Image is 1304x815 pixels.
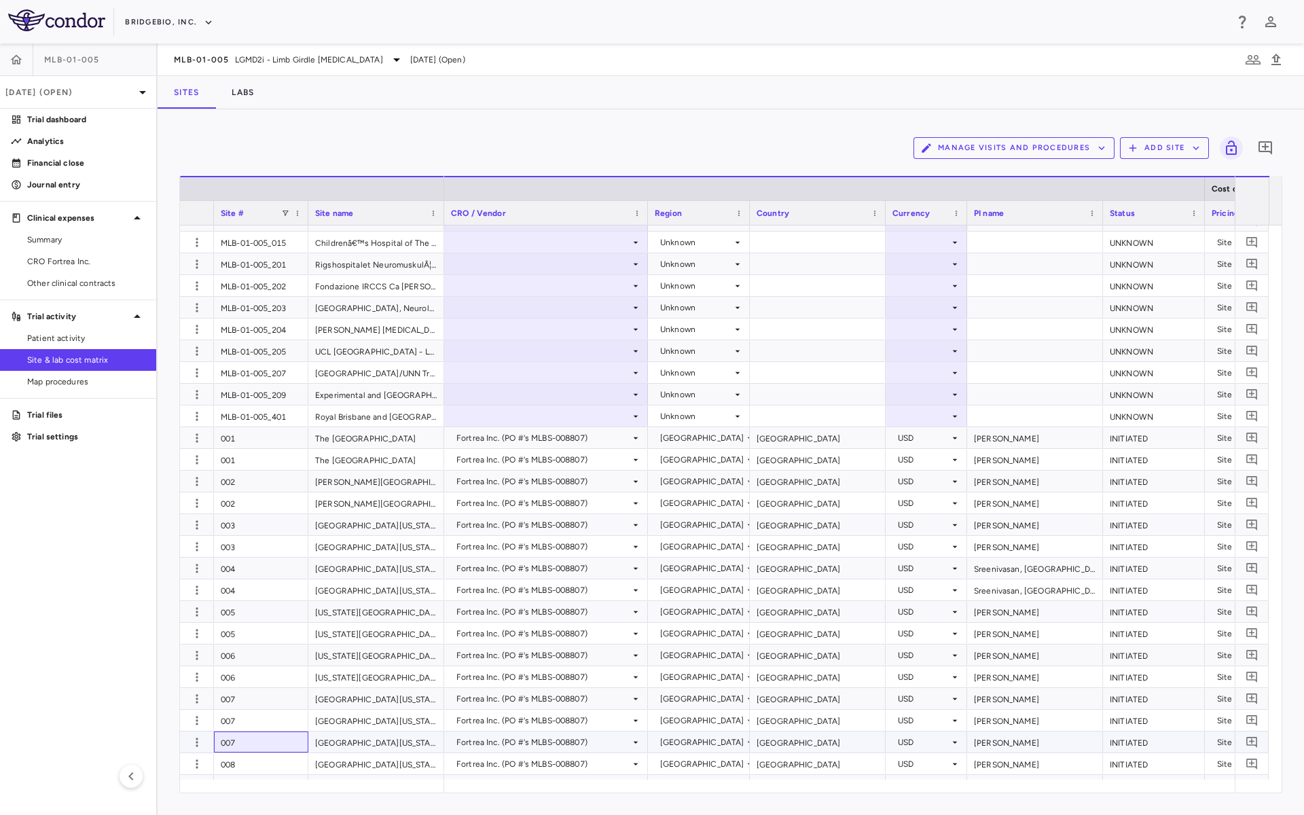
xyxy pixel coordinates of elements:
[456,601,630,623] div: Fortrea Inc. (PO #'s MLBS-008807)
[1243,276,1261,295] button: Add comment
[1103,645,1205,666] div: INITIATED
[655,209,682,218] span: Region
[1246,214,1258,227] svg: Add comment
[308,232,444,253] div: Childrenâ€™s Hospital of The Kingâ€™s Daughters
[898,427,949,449] div: USD
[898,688,949,710] div: USD
[967,492,1103,513] div: [PERSON_NAME]
[1217,471,1289,492] div: Site
[1243,602,1261,621] button: Add comment
[308,405,444,427] div: Royal Brisbane and [GEOGRAPHIC_DATA]
[1243,429,1261,447] button: Add comment
[660,405,732,427] div: Unknown
[1243,559,1261,577] button: Add comment
[898,601,949,623] div: USD
[1243,320,1261,338] button: Add comment
[456,449,630,471] div: Fortrea Inc. (PO #'s MLBS-008807)
[1243,537,1261,556] button: Add comment
[214,340,308,361] div: MLB-01-005_205
[308,645,444,666] div: [US_STATE][GEOGRAPHIC_DATA]
[1212,184,1269,194] span: Cost overview
[660,492,744,514] div: [GEOGRAPHIC_DATA]
[898,558,949,579] div: USD
[660,340,732,362] div: Unknown
[1243,472,1261,490] button: Add comment
[456,666,630,688] div: Fortrea Inc. (PO #'s MLBS-008807)
[214,253,308,274] div: MLB-01-005_201
[308,362,444,383] div: [GEOGRAPHIC_DATA]/UNN TromsÃ¸
[1243,581,1261,599] button: Add comment
[1217,579,1289,601] div: Site
[125,12,213,33] button: BridgeBio, Inc.
[308,710,444,731] div: [GEOGRAPHIC_DATA][US_STATE]
[1254,137,1277,160] button: Add comment
[750,427,886,448] div: [GEOGRAPHIC_DATA]
[1103,362,1205,383] div: UNKNOWN
[308,753,444,774] div: [GEOGRAPHIC_DATA][US_STATE] and Clinics
[1246,540,1258,553] svg: Add comment
[660,275,732,297] div: Unknown
[27,431,145,443] p: Trial settings
[898,731,949,753] div: USD
[898,449,949,471] div: USD
[1103,666,1205,687] div: INITIATED
[750,710,886,731] div: [GEOGRAPHIC_DATA]
[1246,496,1258,509] svg: Add comment
[1243,515,1261,534] button: Add comment
[27,157,145,169] p: Financial close
[1217,558,1289,579] div: Site
[27,255,145,268] span: CRO Fortrea Inc.
[1217,232,1289,253] div: Site
[750,688,886,709] div: [GEOGRAPHIC_DATA]
[1103,536,1205,557] div: INITIATED
[1103,514,1205,535] div: INITIATED
[1243,342,1261,360] button: Add comment
[660,297,732,319] div: Unknown
[1103,405,1205,427] div: UNKNOWN
[1103,471,1205,492] div: INITIATED
[913,137,1115,159] button: Manage Visits and Procedures
[1103,340,1205,361] div: UNKNOWN
[660,601,744,623] div: [GEOGRAPHIC_DATA]
[456,579,630,601] div: Fortrea Inc. (PO #'s MLBS-008807)
[967,753,1103,774] div: [PERSON_NAME]
[8,10,105,31] img: logo-full-BYUhSk78.svg
[214,319,308,340] div: MLB-01-005_204
[1243,711,1261,729] button: Add comment
[214,731,308,753] div: 007
[967,688,1103,709] div: [PERSON_NAME]
[1246,279,1258,292] svg: Add comment
[1243,450,1261,469] button: Add comment
[750,492,886,513] div: [GEOGRAPHIC_DATA]
[1217,666,1289,688] div: Site
[750,558,886,579] div: [GEOGRAPHIC_DATA]
[1246,323,1258,336] svg: Add comment
[1103,601,1205,622] div: INITIATED
[1246,757,1258,770] svg: Add comment
[456,710,630,731] div: Fortrea Inc. (PO #'s MLBS-008807)
[456,492,630,514] div: Fortrea Inc. (PO #'s MLBS-008807)
[308,449,444,470] div: The [GEOGRAPHIC_DATA]
[214,579,308,600] div: 004
[660,645,744,666] div: [GEOGRAPHIC_DATA]
[974,209,1004,218] span: PI name
[44,54,100,65] span: MLB-01-005
[660,362,732,384] div: Unknown
[456,753,630,775] div: Fortrea Inc. (PO #'s MLBS-008807)
[892,209,930,218] span: Currency
[308,471,444,492] div: [PERSON_NAME][GEOGRAPHIC_DATA][PERSON_NAME]
[215,76,270,109] button: Labs
[1103,731,1205,753] div: INITIATED
[750,731,886,753] div: [GEOGRAPHIC_DATA]
[27,409,145,421] p: Trial files
[967,558,1103,579] div: Sreenivasan, [GEOGRAPHIC_DATA]
[1246,692,1258,705] svg: Add comment
[308,340,444,361] div: UCL [GEOGRAPHIC_DATA] - Level 1 Frontage Building
[1110,209,1135,218] span: Status
[1243,385,1261,403] button: Add comment
[214,405,308,427] div: MLB-01-005_401
[967,536,1103,557] div: [PERSON_NAME]
[967,601,1103,622] div: [PERSON_NAME]
[214,775,308,796] div: 008
[214,471,308,492] div: 002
